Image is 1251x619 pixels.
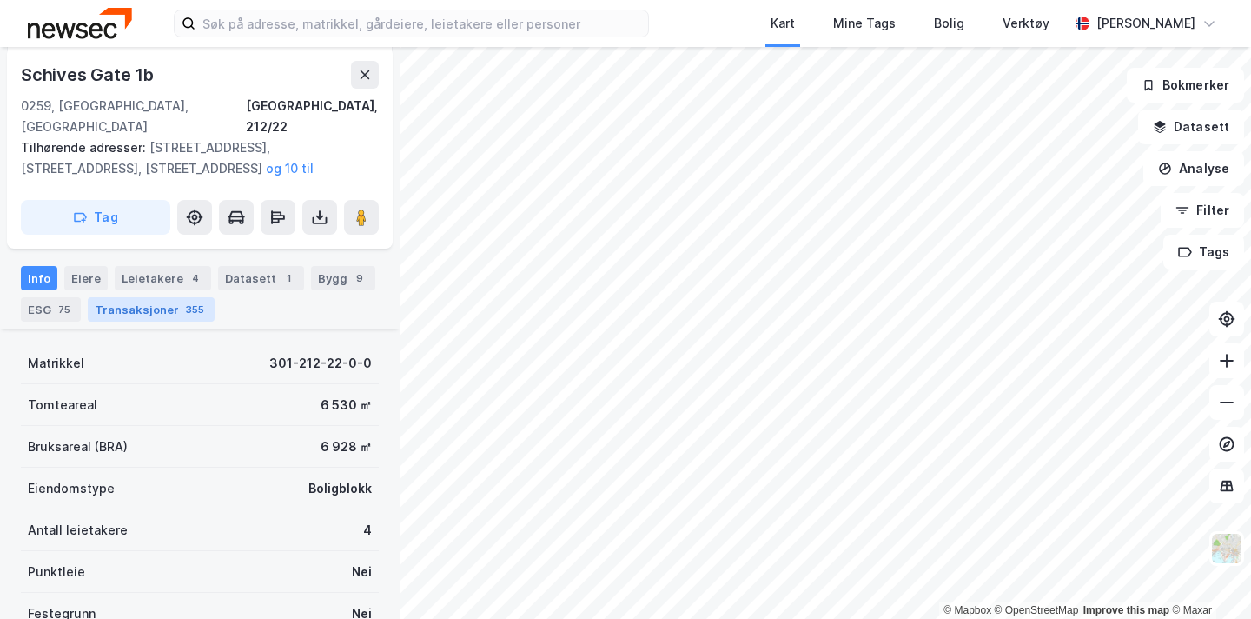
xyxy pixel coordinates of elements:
div: Bruksareal (BRA) [28,436,128,457]
button: Analyse [1143,151,1244,186]
input: Søk på adresse, matrikkel, gårdeiere, leietakere eller personer [195,10,648,37]
div: Leietakere [115,266,211,290]
div: Mine Tags [833,13,896,34]
div: [GEOGRAPHIC_DATA], 212/22 [246,96,379,137]
div: Kart [771,13,795,34]
div: 0259, [GEOGRAPHIC_DATA], [GEOGRAPHIC_DATA] [21,96,246,137]
div: Boligblokk [308,478,372,499]
a: OpenStreetMap [995,604,1079,616]
div: 9 [351,270,368,287]
img: Z [1210,532,1243,565]
span: Tilhørende adresser: [21,140,149,155]
div: 355 [182,301,208,318]
div: Datasett [218,266,304,290]
div: Transaksjoner [88,297,215,322]
div: Eiere [64,266,108,290]
div: [STREET_ADDRESS], [STREET_ADDRESS], [STREET_ADDRESS] [21,137,365,179]
img: newsec-logo.f6e21ccffca1b3a03d2d.png [28,8,132,38]
div: 1 [280,270,297,287]
button: Filter [1161,193,1244,228]
button: Tags [1163,235,1244,270]
button: Bokmerker [1127,68,1244,103]
div: Nei [352,562,372,582]
div: Kontrollprogram for chat [1164,536,1251,619]
div: Verktøy [1003,13,1049,34]
div: 75 [55,301,74,318]
div: Bygg [311,266,375,290]
div: [PERSON_NAME] [1096,13,1195,34]
div: 6 530 ㎡ [321,395,372,416]
div: Eiendomstype [28,478,115,499]
iframe: Chat Widget [1164,536,1251,619]
div: 301-212-22-0-0 [269,353,372,374]
button: Tag [21,200,170,235]
div: Punktleie [28,562,85,582]
div: Antall leietakere [28,520,128,541]
div: 4 [187,270,204,287]
button: Datasett [1138,110,1244,144]
div: Schives Gate 1b [21,61,157,89]
div: 6 928 ㎡ [321,436,372,457]
div: Matrikkel [28,353,84,374]
div: ESG [21,297,81,322]
div: 4 [363,520,372,541]
a: Improve this map [1083,604,1169,616]
div: Bolig [934,13,964,34]
div: Info [21,266,57,290]
a: Mapbox [943,604,991,616]
div: Tomteareal [28,395,97,416]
